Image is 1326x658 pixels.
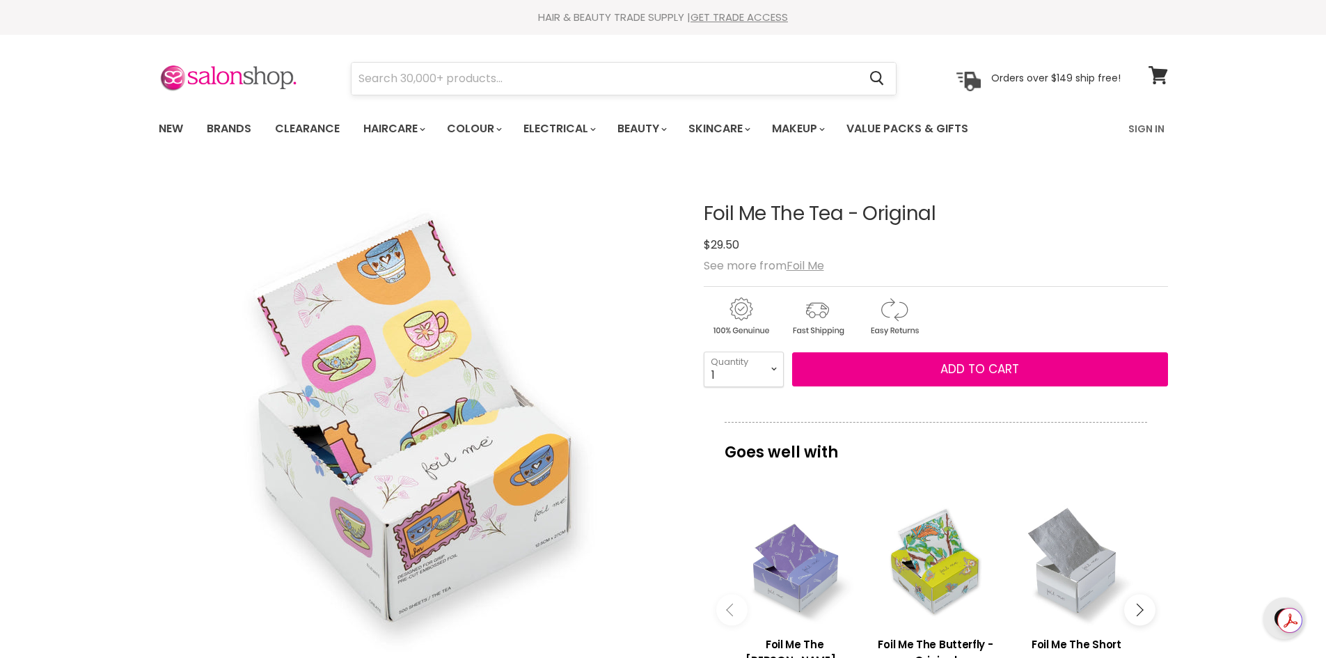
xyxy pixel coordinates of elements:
[196,114,262,143] a: Brands
[704,203,1168,225] h1: Foil Me The Tea - Original
[265,114,350,143] a: Clearance
[1256,593,1312,644] iframe: Gorgias live chat messenger
[607,114,675,143] a: Beauty
[704,352,784,386] select: Quantity
[141,10,1185,24] div: HAIR & BEAUTY TRADE SUPPLY |
[690,10,788,24] a: GET TRADE ACCESS
[513,114,604,143] a: Electrical
[148,114,194,143] a: New
[991,72,1121,84] p: Orders over $149 ship free!
[792,352,1168,387] button: Add to cart
[351,62,897,95] form: Product
[148,109,1050,149] ul: Main menu
[678,114,759,143] a: Skincare
[704,295,778,338] img: genuine.gif
[761,114,833,143] a: Makeup
[436,114,510,143] a: Colour
[353,114,434,143] a: Haircare
[1120,114,1173,143] a: Sign In
[940,361,1019,377] span: Add to cart
[352,63,859,95] input: Search
[141,109,1185,149] nav: Main
[787,258,824,274] a: Foil Me
[704,258,824,274] span: See more from
[836,114,979,143] a: Value Packs & Gifts
[725,422,1147,468] p: Goes well with
[704,237,739,253] span: $29.50
[780,295,854,338] img: shipping.gif
[1013,636,1139,652] h3: Foil Me The Short
[857,295,931,338] img: returns.gif
[859,63,896,95] button: Search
